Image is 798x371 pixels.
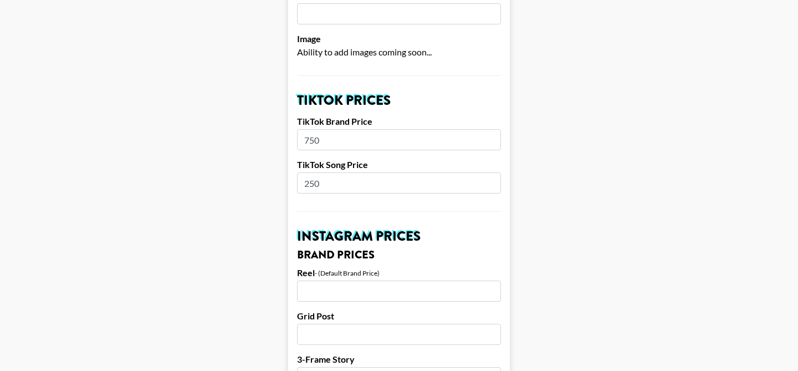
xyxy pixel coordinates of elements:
div: - (Default Brand Price) [315,269,380,277]
label: Image [297,33,501,44]
span: Ability to add images coming soon... [297,47,432,57]
label: 3-Frame Story [297,354,501,365]
label: Reel [297,267,315,278]
label: TikTok Song Price [297,159,501,170]
label: Grid Post [297,311,501,322]
label: TikTok Brand Price [297,116,501,127]
h3: Brand Prices [297,250,501,261]
h2: TikTok Prices [297,94,501,107]
h2: Instagram Prices [297,230,501,243]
